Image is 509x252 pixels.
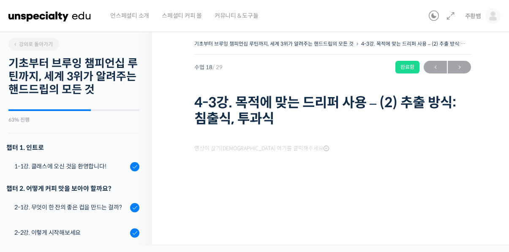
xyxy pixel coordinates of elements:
[212,64,223,71] span: / 29
[14,162,128,171] div: 1-1강. 클래스에 오신 것을 환영합니다!
[194,95,471,127] h1: 4-3강. 목적에 맞는 드리퍼 사용 – (2) 추출 방식: 침출식, 투과식
[14,203,128,212] div: 2-1강. 무엇이 한 잔의 좋은 컵을 만드는 걸까?
[361,41,492,47] a: 4-3강. 목적에 맞는 드리퍼 사용 – (2) 추출 방식: 침출식, 투과식
[465,12,481,20] span: 주황뱀
[424,62,447,73] span: ←
[8,117,139,122] div: 63% 진행
[424,61,447,73] a: ←이전
[13,41,53,47] span: 강의로 돌아가기
[14,228,128,237] div: 2-2강. 이렇게 시작해보세요
[194,145,329,152] span: 영상이 끊기[DEMOGRAPHIC_DATA] 여기를 클릭해주세요
[395,61,419,73] div: 완료함
[8,38,59,51] a: 강의로 돌아가기
[194,41,354,47] a: 기초부터 브루잉 챔피언십 루틴까지, 세계 3위가 알려주는 핸드드립의 모든 것
[448,62,471,73] span: →
[6,142,139,153] h3: 챕터 1. 인트로
[448,61,471,73] a: 다음→
[194,65,223,70] span: 수업 18
[8,57,139,97] h2: 기초부터 브루잉 챔피언십 루틴까지, 세계 3위가 알려주는 핸드드립의 모든 것
[6,183,139,194] div: 챕터 2. 어떻게 커피 맛을 보아야 할까요?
